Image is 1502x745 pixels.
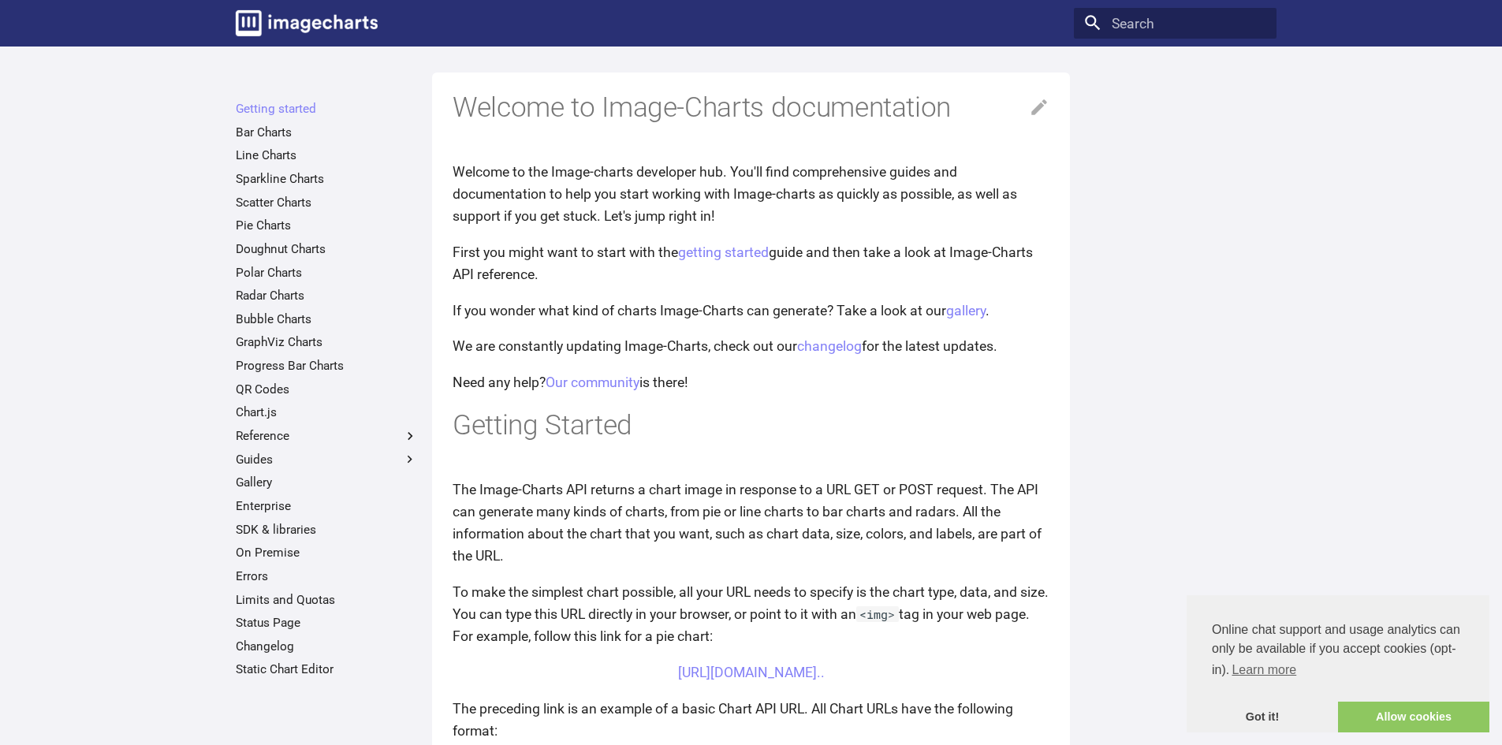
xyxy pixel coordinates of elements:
p: The preceding link is an example of a basic Chart API URL. All Chart URLs have the following format: [453,698,1049,742]
a: [URL][DOMAIN_NAME].. [678,665,825,680]
a: gallery [946,303,986,318]
span: Online chat support and usage analytics can only be available if you accept cookies (opt-in). [1212,620,1464,682]
a: Chart.js [236,404,418,420]
div: cookieconsent [1187,595,1489,732]
label: Guides [236,452,418,467]
a: Changelog [236,639,418,654]
a: dismiss cookie message [1187,702,1338,733]
a: allow cookies [1338,702,1489,733]
h1: Getting Started [453,408,1049,444]
p: The Image-Charts API returns a chart image in response to a URL GET or POST request. The API can ... [453,479,1049,568]
a: Status Page [236,615,418,631]
p: Need any help? is there! [453,371,1049,393]
a: Enterprise [236,498,418,514]
code: <img> [856,606,899,622]
p: We are constantly updating Image-Charts, check out our for the latest updates. [453,335,1049,357]
a: changelog [797,338,862,354]
img: logo [236,10,378,36]
p: If you wonder what kind of charts Image-Charts can generate? Take a look at our . [453,300,1049,322]
a: Bar Charts [236,125,418,140]
a: GraphViz Charts [236,334,418,350]
a: Our community [546,374,639,390]
a: Doughnut Charts [236,241,418,257]
a: Image-Charts documentation [229,3,385,43]
a: Static Chart Editor [236,661,418,677]
a: On Premise [236,545,418,561]
a: Gallery [236,475,418,490]
h1: Welcome to Image-Charts documentation [453,90,1049,126]
a: Sparkline Charts [236,171,418,187]
a: SDK & libraries [236,522,418,538]
p: Welcome to the Image-charts developer hub. You'll find comprehensive guides and documentation to ... [453,161,1049,227]
a: Progress Bar Charts [236,358,418,374]
a: Pie Charts [236,218,418,233]
a: Polar Charts [236,265,418,281]
a: Radar Charts [236,288,418,304]
label: Reference [236,428,418,444]
p: To make the simplest chart possible, all your URL needs to specify is the chart type, data, and s... [453,581,1049,647]
a: Line Charts [236,147,418,163]
p: First you might want to start with the guide and then take a look at Image-Charts API reference. [453,241,1049,285]
a: Errors [236,568,418,584]
input: Search [1074,8,1277,39]
a: Bubble Charts [236,311,418,327]
a: learn more about cookies [1229,658,1299,682]
a: Scatter Charts [236,195,418,210]
a: Getting started [236,101,418,117]
a: QR Codes [236,382,418,397]
a: Limits and Quotas [236,592,418,608]
a: getting started [678,244,769,260]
